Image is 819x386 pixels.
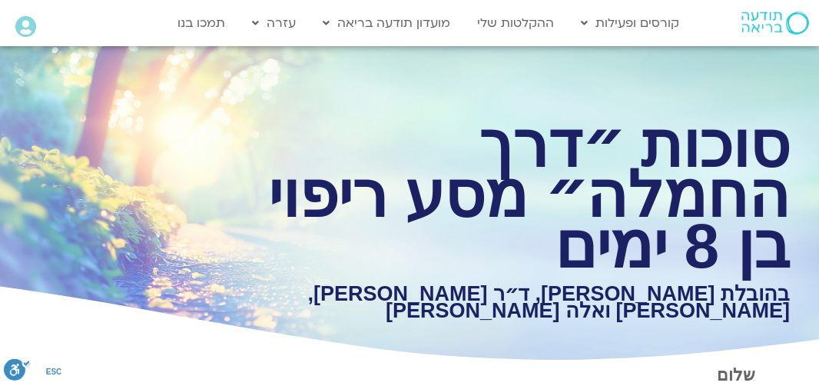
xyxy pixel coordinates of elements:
a: ההקלטות שלי [469,8,562,38]
a: תמכו בנו [170,8,233,38]
h1: בהובלת [PERSON_NAME], ד״ר [PERSON_NAME], [PERSON_NAME] ואלה [PERSON_NAME] [257,286,790,319]
h1: סוכות ״דרך החמלה״ מסע ריפוי בן 8 ימים [257,120,790,271]
a: קורסים ופעילות [573,8,687,38]
img: תודעה בריאה [741,12,809,35]
a: עזרה [244,8,303,38]
a: מועדון תודעה בריאה [315,8,458,38]
strong: שלום [717,365,755,384]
